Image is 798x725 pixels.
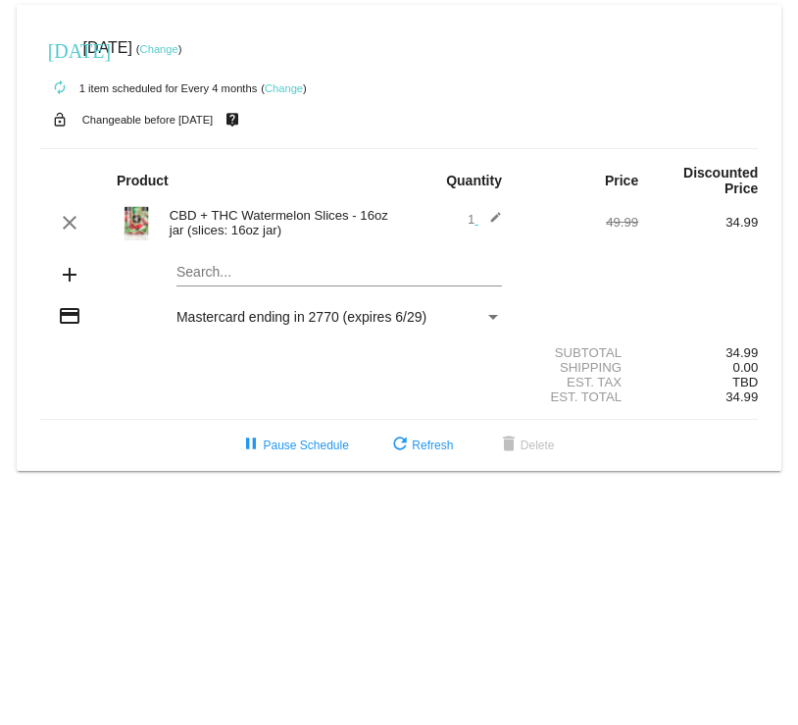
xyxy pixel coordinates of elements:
[497,439,555,452] span: Delete
[58,304,81,328] mat-icon: credit_card
[446,173,502,188] strong: Quantity
[261,82,307,94] small: ( )
[239,434,263,457] mat-icon: pause
[136,43,182,55] small: ( )
[117,201,156,240] img: CBDTHC_WatermelonSlices_16oz.webp
[468,212,502,227] span: 1
[176,265,502,281] input: Search...
[683,165,758,196] strong: Discounted Price
[638,345,758,360] div: 34.99
[82,114,214,126] small: Changeable before [DATE]
[265,82,303,94] a: Change
[725,389,758,404] span: 34.99
[224,428,364,463] button: Pause Schedule
[519,389,638,404] div: Est. Total
[221,107,244,132] mat-icon: live_help
[58,211,81,234] mat-icon: clear
[239,439,348,452] span: Pause Schedule
[519,215,638,230] div: 49.99
[160,208,399,237] div: CBD + THC Watermelon Slices - 16oz jar (slices: 16oz jar)
[481,428,571,463] button: Delete
[638,215,758,230] div: 34.99
[176,309,502,325] mat-select: Payment Method
[605,173,638,188] strong: Price
[40,82,258,94] small: 1 item scheduled for Every 4 months
[733,360,759,375] span: 0.00
[48,37,72,61] mat-icon: [DATE]
[519,360,638,375] div: Shipping
[140,43,178,55] a: Change
[48,107,72,132] mat-icon: lock_open
[83,39,132,56] span: [DATE]
[58,263,81,286] mat-icon: add
[373,428,469,463] button: Refresh
[388,439,453,452] span: Refresh
[732,375,758,389] span: TBD
[176,309,426,325] span: Mastercard ending in 2770 (expires 6/29)
[388,434,412,457] mat-icon: refresh
[497,434,521,457] mat-icon: delete
[48,77,72,100] mat-icon: autorenew
[478,211,502,234] mat-icon: edit
[519,375,638,389] div: Est. Tax
[117,173,169,188] strong: Product
[519,345,638,360] div: Subtotal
